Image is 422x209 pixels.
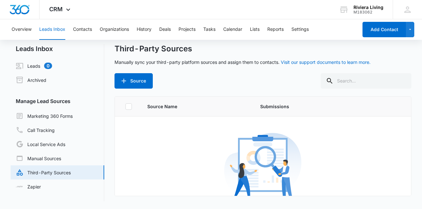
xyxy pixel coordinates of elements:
[115,73,153,89] button: Source
[49,6,63,13] span: CRM
[353,10,383,14] div: account id
[11,44,104,54] h2: Leads Inbox
[179,19,196,40] button: Projects
[16,76,46,84] a: Archived
[16,126,55,134] a: Call Tracking
[16,154,61,162] a: Manual Sources
[281,59,371,65] a: Visit our support documents to learn more.
[147,103,245,110] span: Source Name
[353,5,383,10] div: account name
[115,44,192,54] h1: Third-Party Sources
[223,19,242,40] button: Calendar
[16,140,65,148] a: Local Service Ads
[321,73,411,89] input: Search...
[11,97,104,105] h3: Manage Lead Sources
[12,19,32,40] button: Overview
[159,19,171,40] button: Deals
[260,103,355,110] span: Submissions
[291,19,309,40] button: Settings
[16,112,73,120] a: Marketing 360 Forms
[39,19,65,40] button: Leads Inbox
[362,22,406,37] button: Add Contact
[100,19,129,40] button: Organizations
[137,19,151,40] button: History
[16,183,41,190] a: Zapier
[267,19,284,40] button: Reports
[224,131,301,208] img: No Data
[203,19,216,40] button: Tasks
[16,62,52,70] a: Leads0
[115,59,371,65] p: Manually sync your third-party platform sources and assign them to contacts.
[16,169,71,176] a: Third-Party Sources
[73,19,92,40] button: Contacts
[250,19,260,40] button: Lists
